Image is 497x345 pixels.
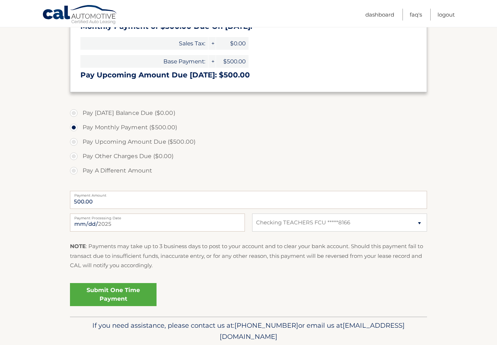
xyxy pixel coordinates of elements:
[208,37,216,50] span: +
[216,55,248,68] span: $500.00
[70,120,427,135] label: Pay Monthly Payment ($500.00)
[70,191,427,209] input: Payment Amount
[216,37,248,50] span: $0.00
[70,243,86,250] strong: NOTE
[437,9,455,21] a: Logout
[365,9,394,21] a: Dashboard
[70,106,427,120] label: Pay [DATE] Balance Due ($0.00)
[70,214,245,219] label: Payment Processing Date
[80,37,208,50] span: Sales Tax:
[70,135,427,149] label: Pay Upcoming Amount Due ($500.00)
[208,55,216,68] span: +
[80,55,208,68] span: Base Payment:
[70,149,427,163] label: Pay Other Charges Due ($0.00)
[234,321,298,330] span: [PHONE_NUMBER]
[70,283,157,306] a: Submit One Time Payment
[70,163,427,178] label: Pay A Different Amount
[70,242,427,270] p: : Payments may take up to 3 business days to post to your account and to clear your bank account....
[42,5,118,26] a: Cal Automotive
[410,9,422,21] a: FAQ's
[75,320,422,343] p: If you need assistance, please contact us at: or email us at
[70,214,245,232] input: Payment Date
[70,191,427,197] label: Payment Amount
[80,71,417,80] h3: Pay Upcoming Amount Due [DATE]: $500.00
